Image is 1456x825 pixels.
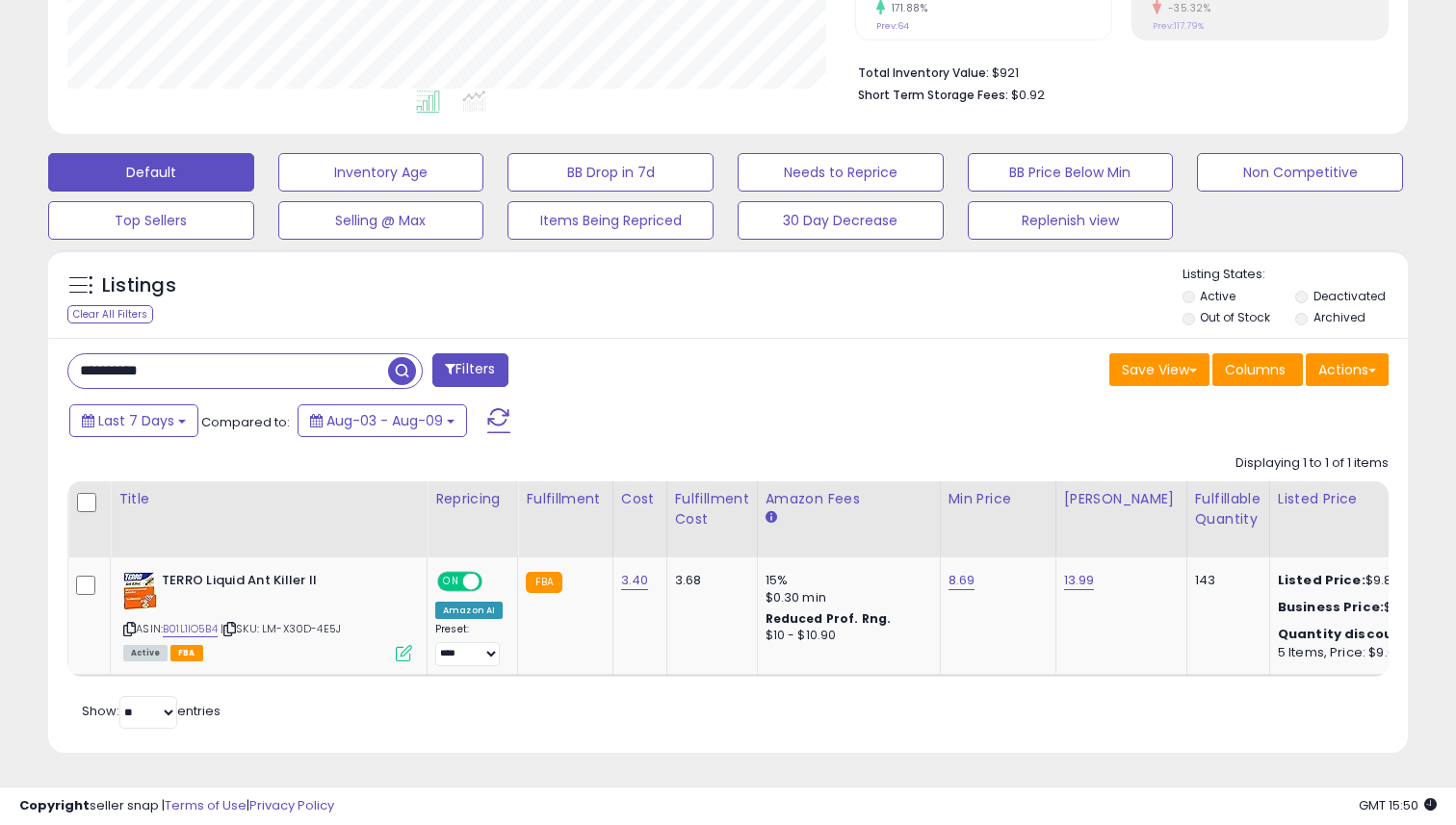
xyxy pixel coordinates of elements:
[435,602,503,619] div: Amazon AI
[1200,309,1270,325] label: Out of Stock
[766,489,932,509] div: Amazon Fees
[439,574,463,590] span: ON
[526,489,604,509] div: Fulfillment
[968,201,1174,240] button: Replenish view
[1313,288,1386,304] label: Deactivated
[738,201,944,240] button: 30 Day Decrease
[1064,489,1179,509] div: [PERSON_NAME]
[1064,571,1095,590] a: 13.99
[766,610,892,627] b: Reduced Prof. Rng.
[507,201,714,240] button: Items Being Repriced
[675,572,742,589] div: 3.68
[326,411,443,430] span: Aug-03 - Aug-09
[278,201,484,240] button: Selling @ Max
[1278,626,1438,643] div: :
[1278,644,1438,661] div: 5 Items, Price: $9.69
[1278,625,1417,643] b: Quantity discounts
[1306,353,1389,386] button: Actions
[1225,360,1286,379] span: Columns
[885,1,928,15] small: 171.88%
[766,572,925,589] div: 15%
[1195,489,1261,529] div: Fulfillable Quantity
[766,509,777,527] small: Amazon Fees.
[298,404,467,437] button: Aug-03 - Aug-09
[1109,353,1209,386] button: Save View
[1153,20,1204,32] small: Prev: 117.79%
[1197,153,1403,192] button: Non Competitive
[48,201,254,240] button: Top Sellers
[968,153,1174,192] button: BB Price Below Min
[858,60,1374,83] li: $921
[278,153,484,192] button: Inventory Age
[507,153,714,192] button: BB Drop in 7d
[170,645,203,661] span: FBA
[249,796,334,814] a: Privacy Policy
[82,702,221,720] span: Show: entries
[48,153,254,192] button: Default
[1359,796,1437,814] span: 2025-08-17 15:50 GMT
[1161,1,1211,15] small: -35.32%
[1200,288,1235,304] label: Active
[1278,571,1365,589] b: Listed Price:
[766,628,925,644] div: $10 - $10.90
[1212,353,1303,386] button: Columns
[163,621,218,637] a: B01L1IO5B4
[480,574,510,590] span: OFF
[435,489,509,509] div: Repricing
[123,572,412,659] div: ASIN:
[69,404,198,437] button: Last 7 Days
[432,353,507,387] button: Filters
[621,571,649,590] a: 3.40
[1313,309,1365,325] label: Archived
[766,589,925,606] div: $0.30 min
[949,489,1048,509] div: Min Price
[435,623,503,666] div: Preset:
[1278,489,1444,509] div: Listed Price
[621,489,659,509] div: Cost
[98,411,174,430] span: Last 7 Days
[67,305,153,323] div: Clear All Filters
[858,87,1008,103] b: Short Term Storage Fees:
[162,572,396,595] b: TERRO Liquid Ant Killer ll
[1011,86,1045,104] span: $0.92
[123,645,168,661] span: All listings currently available for purchase on Amazon
[675,489,749,529] div: Fulfillment Cost
[876,20,909,32] small: Prev: 64
[858,64,989,81] b: Total Inventory Value:
[1183,266,1409,284] p: Listing States:
[1235,454,1389,473] div: Displaying 1 to 1 of 1 items
[201,413,290,431] span: Compared to:
[19,797,334,815] div: seller snap | |
[526,572,561,593] small: FBA
[102,272,176,299] h5: Listings
[118,489,419,509] div: Title
[19,796,90,814] strong: Copyright
[1278,598,1384,616] b: Business Price:
[738,153,944,192] button: Needs to Reprice
[221,621,341,636] span: | SKU: LM-X30D-4E5J
[949,571,975,590] a: 8.69
[1278,599,1438,616] div: $9.76
[165,796,247,814] a: Terms of Use
[1278,572,1438,589] div: $9.88
[123,572,157,610] img: 51nDDXAfmDL._SL40_.jpg
[1195,572,1255,589] div: 143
